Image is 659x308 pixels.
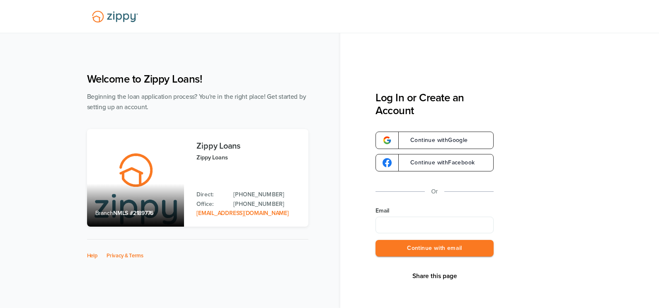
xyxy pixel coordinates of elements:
[402,137,468,143] span: Continue with Google
[196,200,225,209] p: Office:
[95,210,114,217] span: Branch
[196,153,300,162] p: Zippy Loans
[376,207,494,215] label: Email
[87,73,308,86] h1: Welcome to Zippy Loans!
[233,190,300,199] a: Direct Phone: 512-975-2947
[383,136,392,145] img: google-logo
[87,93,306,111] span: Beginning the loan application process? You're in the right place! Get started by setting up an a...
[233,200,300,209] a: Office Phone: 512-975-2947
[431,186,438,197] p: Or
[376,154,494,171] a: google-logoContinue withFacebook
[376,240,494,257] button: Continue with email
[402,160,475,166] span: Continue with Facebook
[196,190,225,199] p: Direct:
[196,210,288,217] a: Email Address: zippyguide@zippymh.com
[196,142,300,151] h3: Zippy Loans
[376,91,494,117] h3: Log In or Create an Account
[376,132,494,149] a: google-logoContinue withGoogle
[113,210,153,217] span: NMLS #2189776
[87,252,98,259] a: Help
[376,217,494,233] input: Email Address
[383,158,392,167] img: google-logo
[107,252,143,259] a: Privacy & Terms
[87,7,143,26] img: Lender Logo
[410,272,460,280] button: Share This Page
